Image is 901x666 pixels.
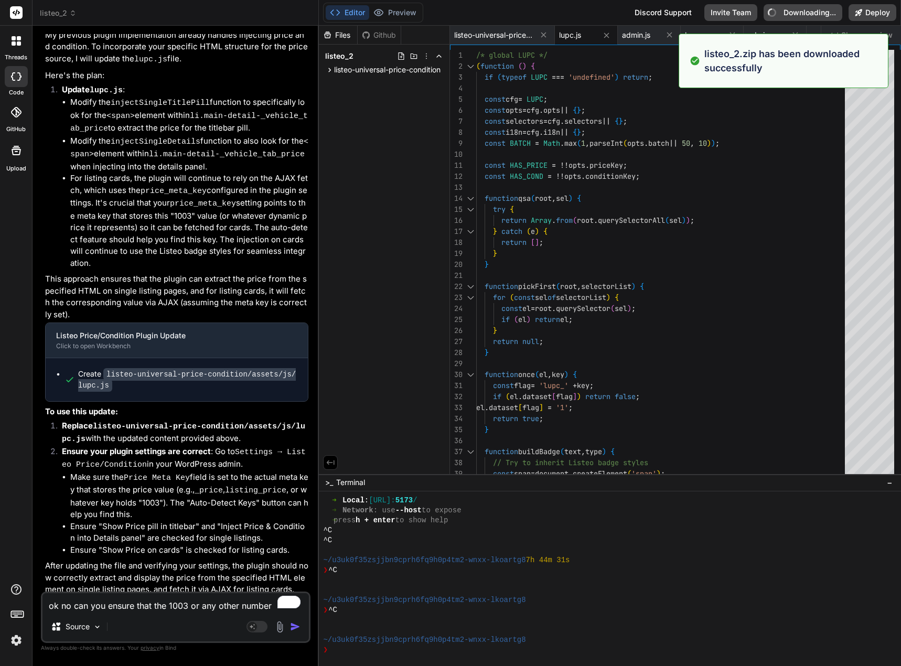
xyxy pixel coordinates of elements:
div: 35 [450,424,463,435]
div: 18 [450,237,463,248]
span: return [623,72,648,82]
div: Click to collapse the range. [464,193,477,204]
div: 25 [450,314,463,325]
span: ) [569,194,573,203]
span: [ [518,403,522,412]
span: opts [569,160,585,170]
span: − [887,477,893,488]
span: false [615,392,636,401]
span: '1' [556,403,569,412]
span: . [518,392,522,401]
code: price_meta_key [141,187,207,196]
span: ; [539,337,543,346]
p: This approach ensures that the plugin can extract the price from the specified HTML on single lis... [45,273,308,320]
span: admin.css [748,30,782,40]
span: function [485,370,518,379]
strong: Replace [62,421,305,444]
div: Click to collapse the range. [464,226,477,237]
span: flag [556,392,573,401]
li: : Go to in your WordPress admin. [53,446,308,556]
code: lupc.js [134,55,167,64]
span: ( [510,293,514,302]
img: alert [690,47,700,75]
span: ; [543,94,548,104]
span: ; [648,72,652,82]
span: { [577,194,581,203]
span: ) [686,216,690,225]
span: + [573,381,577,390]
code: lupc.js [90,86,123,95]
span: . [552,216,556,225]
span: return [501,216,527,225]
span: 'undefined' [569,72,615,82]
span: Array [531,216,552,225]
span: ) [535,227,539,236]
span: ( [506,392,510,401]
span: ) [577,392,581,401]
div: 20 [450,259,463,270]
span: , [585,138,589,148]
div: Click to collapse the range. [464,204,477,215]
span: { [543,227,548,236]
span: { [573,370,577,379]
span: ) [564,370,569,379]
span: const [485,105,506,115]
span: } [493,227,497,236]
span: for [493,293,506,302]
span: , [548,370,552,379]
span: ) [627,304,631,313]
span: { [531,61,535,71]
span: . [539,127,543,137]
span: ] [573,392,577,401]
div: Discord Support [628,4,698,21]
span: sel [669,216,682,225]
span: root [560,282,577,291]
span: sel [556,194,569,203]
span: [ [552,392,556,401]
span: ; [569,403,573,412]
div: Click to collapse the range. [464,61,477,72]
span: const [485,171,506,181]
div: Github [358,30,401,40]
div: 12 [450,171,463,182]
label: code [9,88,24,97]
span: selectorList [581,282,631,291]
div: 5 [450,94,463,105]
span: = [548,403,552,412]
span: from [556,216,573,225]
span: cfg [527,105,539,115]
span: lupc.js [559,30,581,40]
label: GitHub [6,125,26,134]
div: 7 [450,116,463,127]
span: const [485,160,506,170]
span: 10 [699,138,707,148]
div: 8 [450,127,463,138]
span: selectorList [556,293,606,302]
span: ( [610,304,615,313]
code: listeo-universal-price-condition/assets/js/lupc.js [62,422,305,444]
span: ( [527,227,531,236]
span: . [560,116,564,126]
span: ( [556,282,560,291]
span: querySelectorAll [598,216,665,225]
span: conditionKey [585,171,636,181]
span: once [518,370,535,379]
span: return [493,337,518,346]
span: const [514,293,535,302]
span: || [602,116,610,126]
span: lupc.css [685,30,713,40]
span: pickFirst [518,282,556,291]
span: ( [573,216,577,225]
span: cfg [548,116,560,126]
span: = [543,116,548,126]
div: Files [319,30,357,40]
span: listeo_2 [325,51,353,61]
div: Click to collapse the range. [464,281,477,292]
div: 10 [450,149,463,160]
span: { [615,116,619,126]
span: ) [631,282,636,291]
div: 28 [450,347,463,358]
span: function [485,194,518,203]
span: sel [535,293,548,302]
span: cfg [506,94,518,104]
